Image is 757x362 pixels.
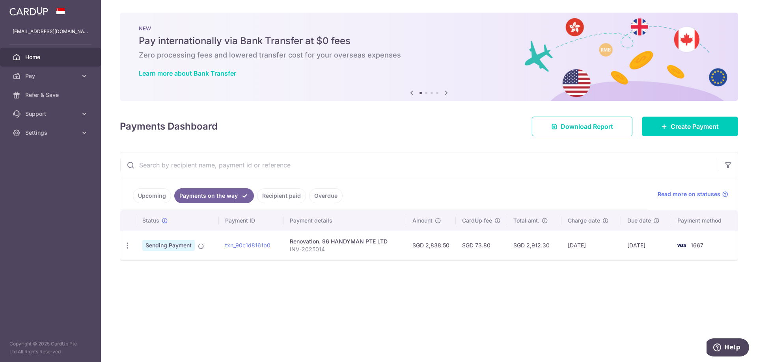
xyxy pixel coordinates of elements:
[561,231,621,260] td: [DATE]
[309,188,343,203] a: Overdue
[462,217,492,225] span: CardUp fee
[142,240,195,251] span: Sending Payment
[513,217,539,225] span: Total amt.
[142,217,159,225] span: Status
[456,231,507,260] td: SGD 73.80
[139,25,719,32] p: NEW
[225,242,270,249] a: txn_90c1d8161b0
[412,217,433,225] span: Amount
[219,210,283,231] th: Payment ID
[642,117,738,136] a: Create Payment
[707,338,749,358] iframe: Opens a widget where you can find more information
[257,188,306,203] a: Recipient paid
[25,91,77,99] span: Refer & Save
[673,241,689,250] img: Bank Card
[174,188,254,203] a: Payments on the way
[13,28,88,35] p: [EMAIL_ADDRESS][DOMAIN_NAME]
[406,231,456,260] td: SGD 2,838.50
[9,6,48,16] img: CardUp
[532,117,632,136] a: Download Report
[25,110,77,118] span: Support
[283,210,406,231] th: Payment details
[133,188,171,203] a: Upcoming
[139,50,719,60] h6: Zero processing fees and lowered transfer cost for your overseas expenses
[25,72,77,80] span: Pay
[691,242,703,249] span: 1667
[658,190,720,198] span: Read more on statuses
[290,245,400,253] p: INV-2025014
[139,69,236,77] a: Learn more about Bank Transfer
[290,238,400,245] div: Renovation. 96 HANDYMAN PTE LTD
[658,190,728,198] a: Read more on statuses
[25,53,77,61] span: Home
[621,231,671,260] td: [DATE]
[671,122,719,131] span: Create Payment
[120,119,218,134] h4: Payments Dashboard
[561,122,613,131] span: Download Report
[507,231,561,260] td: SGD 2,912.30
[627,217,651,225] span: Due date
[139,35,719,47] h5: Pay internationally via Bank Transfer at $0 fees
[120,13,738,101] img: Bank transfer banner
[568,217,600,225] span: Charge date
[25,129,77,137] span: Settings
[120,152,719,178] input: Search by recipient name, payment id or reference
[671,210,738,231] th: Payment method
